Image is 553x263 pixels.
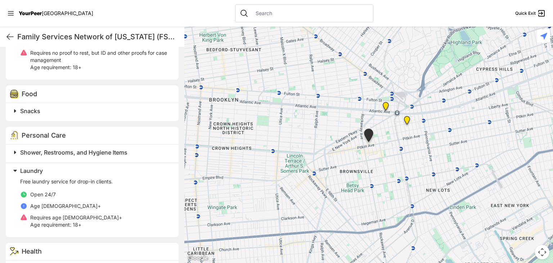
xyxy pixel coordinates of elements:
[22,90,37,98] span: Food
[22,131,66,139] span: Personal Care
[30,49,170,64] p: Requires no proof to rest, but ID and other proofs for case management
[30,222,71,228] span: Age requirement:
[251,10,369,17] input: Search
[515,10,536,16] span: Quick Exit
[186,254,210,263] a: Open this area in Google Maps (opens a new window)
[30,64,170,71] p: 18+
[30,214,122,221] p: Requires age [DEMOGRAPHIC_DATA]+
[42,10,93,16] span: [GEOGRAPHIC_DATA]
[515,9,546,18] a: Quick Exit
[22,248,42,255] span: Health
[17,32,179,42] h1: Family Services Network of [US_STATE] (FSNNY)
[381,102,390,113] div: The Gathering Place Drop-in Center
[20,178,170,185] p: Free laundry service for drop-in clients.
[30,202,101,210] p: Age [DEMOGRAPHIC_DATA]+
[363,129,375,145] div: Continuous Access Adult Drop-In (CADI)
[403,116,412,128] div: HELP Women's Shelter and Intake Center
[19,10,42,16] span: YourPeer
[20,149,127,156] span: Shower, Restrooms, and Hygiene Items
[30,191,56,197] span: Open 24/7
[30,221,122,228] p: 18+
[30,64,71,70] span: Age requirement:
[535,245,549,259] button: Map camera controls
[19,11,93,15] a: YourPeer[GEOGRAPHIC_DATA]
[20,107,40,115] span: Snacks
[20,167,43,174] span: Laundry
[186,254,210,263] img: Google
